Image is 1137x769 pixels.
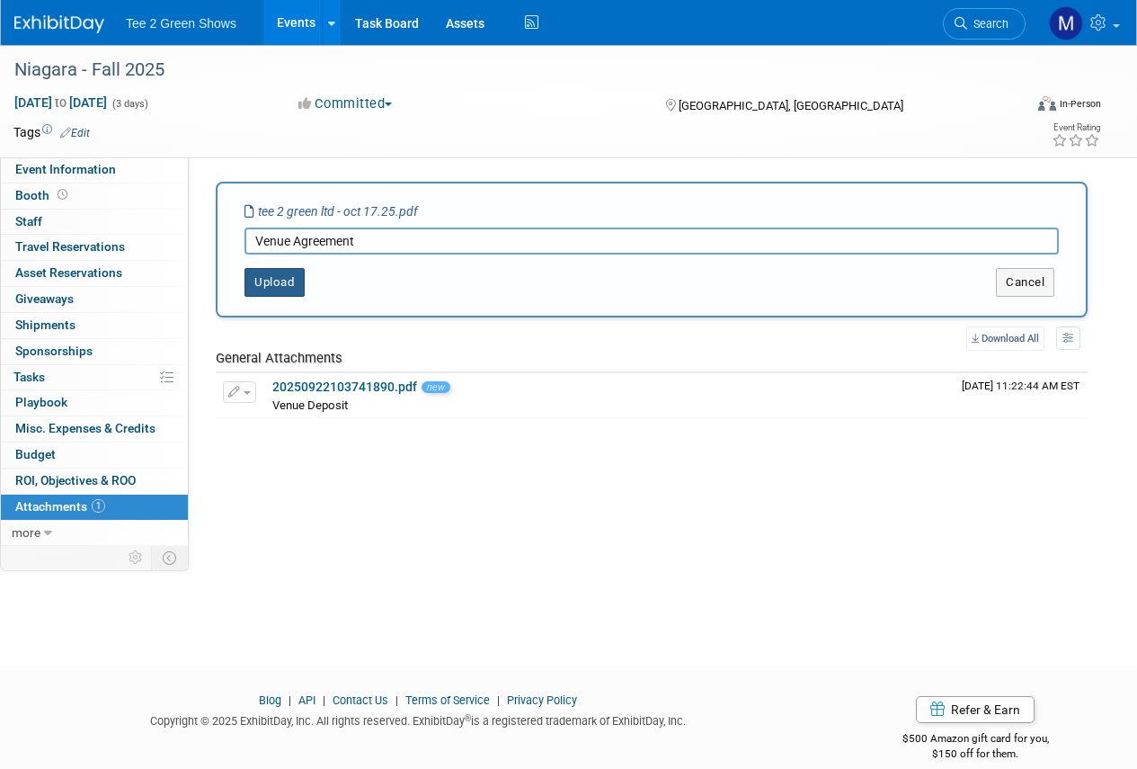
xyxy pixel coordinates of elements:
[15,239,125,254] span: Travel Reservations
[966,326,1044,351] a: Download All
[8,54,1008,86] div: Niagara - Fall 2025
[1059,97,1101,111] div: In-Person
[1,235,188,260] a: Travel Reservations
[13,123,90,141] td: Tags
[15,499,105,514] span: Attachments
[15,447,56,461] span: Budget
[1052,123,1100,132] div: Event Rating
[1,287,188,312] a: Giveaways
[1,261,188,286] a: Asset Reservations
[15,395,67,409] span: Playbook
[15,291,74,306] span: Giveaways
[15,473,136,487] span: ROI, Objectives & ROO
[1049,6,1083,40] img: Michael Kruger
[493,693,504,707] span: |
[1,443,188,468] a: Budget
[943,8,1026,40] a: Search
[1,469,188,494] a: ROI, Objectives & ROO
[422,381,450,393] span: new
[1,521,188,546] a: more
[244,228,1059,255] input: Enter description
[111,98,148,110] span: (3 days)
[244,268,305,297] button: Upload
[405,693,490,707] a: Terms of Service
[1,416,188,442] a: Misc. Expenses & Credits
[962,380,1079,392] span: Upload Timestamp
[292,94,399,113] button: Committed
[216,350,342,366] span: General Attachments
[391,693,403,707] span: |
[1,183,188,209] a: Booth
[15,214,42,228] span: Staff
[52,95,69,110] span: to
[120,546,152,569] td: Personalize Event Tab Strip
[92,499,105,513] span: 1
[13,370,45,384] span: Tasks
[15,265,122,280] span: Asset Reservations
[849,747,1101,762] div: $150 off for them.
[1,390,188,416] a: Playbook
[15,162,116,176] span: Event Information
[272,398,348,412] span: Venue Deposit
[259,693,281,707] a: Blog
[15,421,155,435] span: Misc. Expenses & Credits
[1,210,188,235] a: Staff
[1038,96,1056,111] img: Format-Inperson.png
[996,268,1054,297] button: Cancel
[13,94,108,111] span: [DATE] [DATE]
[14,15,104,33] img: ExhibitDay
[507,693,577,707] a: Privacy Policy
[333,693,388,707] a: Contact Us
[15,317,76,332] span: Shipments
[1,365,188,390] a: Tasks
[679,99,903,112] span: [GEOGRAPHIC_DATA], [GEOGRAPHIC_DATA]
[1,313,188,338] a: Shipments
[60,127,90,139] a: Edit
[465,713,471,723] sup: ®
[152,546,189,569] td: Toggle Event Tabs
[849,720,1101,761] div: $500 Amazon gift card for you,
[244,204,418,219] i: tee 2 green ltd - oct 17.25.pdf
[955,373,1088,418] td: Upload Timestamp
[967,17,1008,31] span: Search
[15,188,71,202] span: Booth
[318,693,330,707] span: |
[1,339,188,364] a: Sponsorships
[284,693,296,707] span: |
[298,693,315,707] a: API
[1,157,188,183] a: Event Information
[13,709,822,729] div: Copyright © 2025 ExhibitDay, Inc. All rights reserved. ExhibitDay is a registered trademark of Ex...
[1,495,188,520] a: Attachments1
[54,188,71,201] span: Booth not reserved yet
[916,696,1035,723] a: Refer & Earn
[126,16,236,31] span: Tee 2 Green Shows
[15,344,93,358] span: Sponsorships
[942,94,1101,121] div: Event Format
[272,380,417,394] a: 20250922103741890.pdf
[12,525,40,540] span: more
